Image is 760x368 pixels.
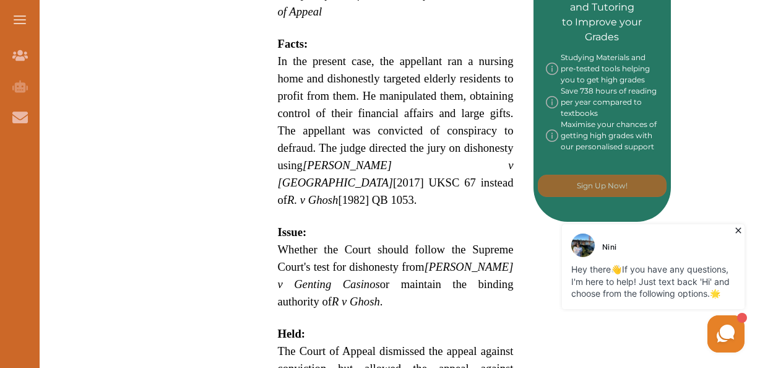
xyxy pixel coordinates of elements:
[278,327,306,340] strong: Held:
[546,85,558,119] img: info-img
[546,52,659,85] div: Studying Materials and pre-tested tools helping you to get high grades
[278,159,514,189] em: [PERSON_NAME] v [GEOGRAPHIC_DATA]
[463,221,748,356] iframe: HelpCrunch
[278,243,514,308] span: Whether the Court should follow the Supreme Court's test for dishonesty from or maintain the bind...
[546,52,558,85] img: info-img
[287,193,338,206] em: R. v Ghosh
[538,175,667,197] button: [object Object]
[577,180,628,191] p: Sign Up Now!
[546,119,558,152] img: info-img
[332,295,380,308] em: R v Ghosh
[278,55,514,206] span: In the present case, the appellant ran a nursing home and dishonestly targeted elderly residents ...
[343,278,380,291] em: Casinos
[278,37,308,50] strong: Facts:
[546,85,659,119] div: Save 738 hours of reading per year compared to textbooks
[546,119,659,152] div: Maximise your chances of getting high grades with our personalised support
[278,226,307,239] strong: Issue:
